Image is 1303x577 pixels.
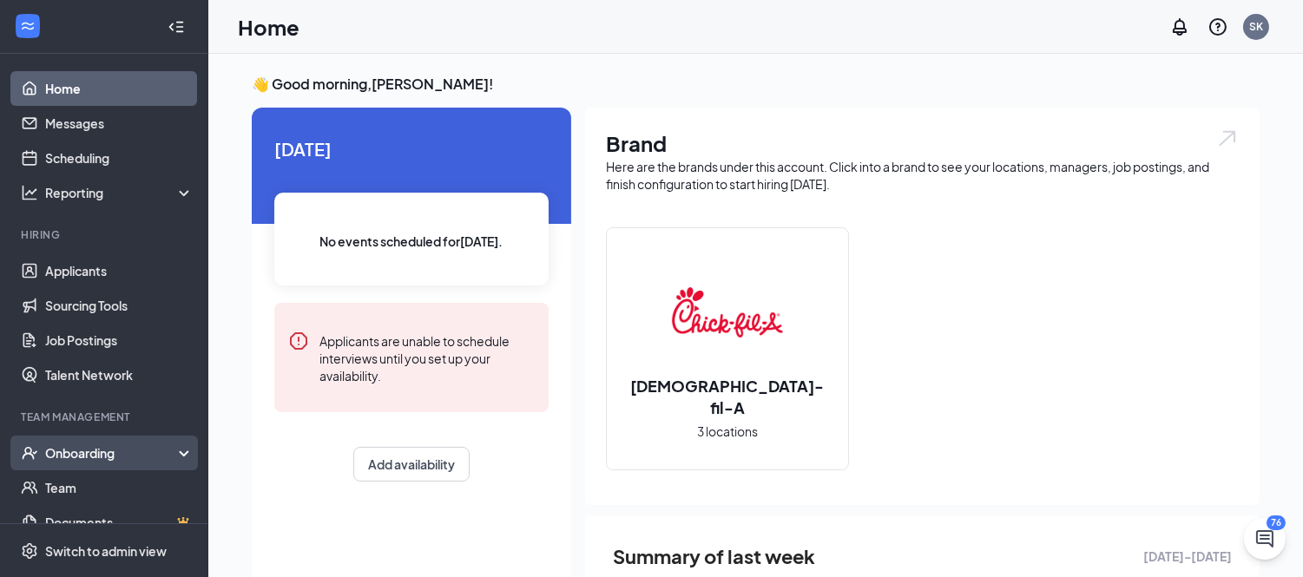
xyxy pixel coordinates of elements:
[45,71,194,106] a: Home
[353,447,470,482] button: Add availability
[613,541,815,572] span: Summary of last week
[1249,19,1263,34] div: SK
[1169,16,1190,37] svg: Notifications
[45,470,194,505] a: Team
[21,444,38,462] svg: UserCheck
[45,542,167,560] div: Switch to admin view
[320,232,503,251] span: No events scheduled for [DATE] .
[606,158,1239,193] div: Here are the brands under this account. Click into a brand to see your locations, managers, job p...
[168,18,185,36] svg: Collapse
[21,410,190,424] div: Team Management
[21,184,38,201] svg: Analysis
[45,106,194,141] a: Messages
[252,75,1260,94] h3: 👋 Good morning, [PERSON_NAME] !
[606,128,1239,158] h1: Brand
[1216,128,1239,148] img: open.6027fd2a22e1237b5b06.svg
[45,323,194,357] a: Job Postings
[607,375,848,418] h2: [DEMOGRAPHIC_DATA]-fil-A
[238,12,299,42] h1: Home
[274,135,549,162] span: [DATE]
[45,184,194,201] div: Reporting
[21,542,38,560] svg: Settings
[288,331,309,351] svg: Error
[45,288,194,323] a: Sourcing Tools
[697,422,758,441] span: 3 locations
[1244,518,1286,560] button: ChatActive
[1143,547,1232,566] span: [DATE] - [DATE]
[1254,528,1275,549] svg: ChatActive
[672,257,783,368] img: Chick-fil-A
[19,17,36,35] svg: WorkstreamLogo
[45,141,194,175] a: Scheduling
[45,357,194,392] a: Talent Network
[45,444,179,462] div: Onboarding
[21,227,190,242] div: Hiring
[45,253,194,288] a: Applicants
[319,331,535,384] div: Applicants are unable to schedule interviews until you set up your availability.
[1267,515,1286,530] div: 76
[1208,16,1228,37] svg: QuestionInfo
[45,505,194,540] a: DocumentsCrown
